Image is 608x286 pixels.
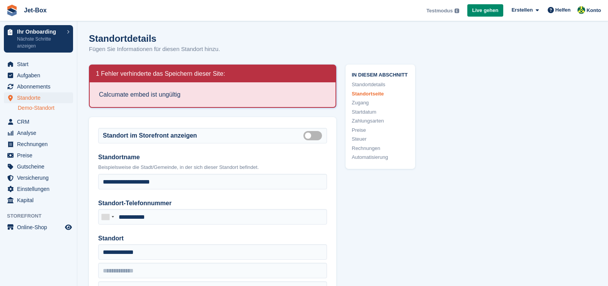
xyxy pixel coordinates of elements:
[17,70,63,81] span: Aufgaben
[17,172,63,183] span: Versicherung
[89,45,220,54] p: Fügen Sie Informationen für diesen Standort hinzu.
[555,6,571,14] span: Helfen
[352,153,409,161] a: Automatisierung
[17,36,63,49] p: Nächste Schritte anzeigen
[352,135,409,143] a: Steuer
[17,116,63,127] span: CRM
[4,172,73,183] a: menu
[455,9,459,13] img: icon-info-grey-7440780725fd019a000dd9b08b2336e03edf1995a4989e88bcd33f0948082b44.svg
[352,108,409,116] a: Startdatum
[98,153,327,162] label: Standortname
[17,29,63,34] p: Ihr Onboarding
[7,212,77,220] span: Storefront
[98,163,327,171] p: Beispielsweise die Stadt/Gemeinde, in der sich dieser Standort befindet.
[17,195,63,206] span: Kapital
[17,150,63,161] span: Preise
[352,145,409,152] a: Rechnungen
[4,128,73,138] a: menu
[17,184,63,194] span: Einstellungen
[4,222,73,233] a: Speisekarte
[98,234,327,243] label: Standort
[4,184,73,194] a: menu
[352,81,409,89] a: Standortdetails
[64,223,73,232] a: Vorschau-Shop
[426,7,453,15] span: Testmodus
[467,4,504,17] a: Live gehen
[4,195,73,206] a: menu
[103,131,197,140] label: Standort im Storefront anzeigen
[352,71,409,78] span: In diesem Abschnitt
[17,59,63,70] span: Start
[17,81,63,92] span: Abonnements
[17,222,63,233] span: Online-Shop
[96,70,225,78] h2: 1 Fehler verhinderte das Speichern dieser Site:
[99,90,326,99] li: Calcumate embed ist ungültig
[4,81,73,92] a: menu
[21,4,50,17] a: Jet-Box
[472,7,499,14] span: Live gehen
[4,92,73,103] a: menu
[17,92,63,103] span: Standorte
[352,90,409,98] a: Standortseite
[4,25,73,53] a: Ihr Onboarding Nächste Schritte anzeigen
[4,116,73,127] a: menu
[577,6,585,14] img: Kai-Uwe Walzer
[4,59,73,70] a: menu
[352,126,409,134] a: Preise
[4,139,73,150] a: menu
[17,128,63,138] span: Analyse
[17,161,63,172] span: Gutscheine
[89,33,220,44] h1: Standortdetails
[352,99,409,107] a: Zugang
[4,70,73,81] a: menu
[352,117,409,125] a: Zahlungsarten
[17,139,63,150] span: Rechnungen
[4,150,73,161] a: menu
[511,6,533,14] span: Erstellen
[18,104,73,112] a: Demo-Standort
[303,135,325,136] label: Is public
[6,5,18,16] img: stora-icon-8386f47178a22dfd0bd8f6a31ec36ba5ce8667c1dd55bd0f319d3a0aa187defe.svg
[98,199,327,208] label: Standort-Telefonnummer
[4,161,73,172] a: menu
[586,7,601,14] span: Konto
